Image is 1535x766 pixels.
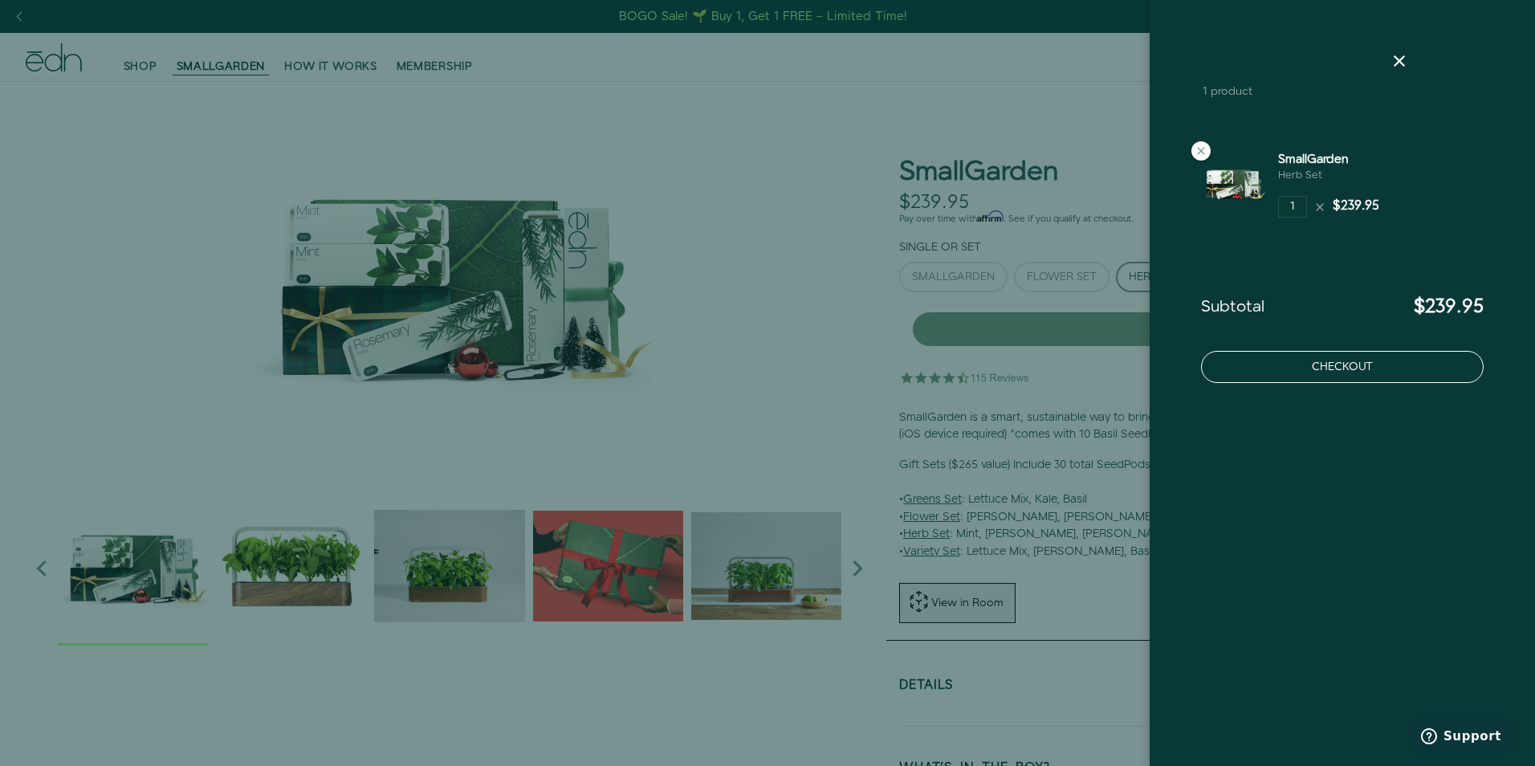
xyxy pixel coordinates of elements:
span: Subtotal [1201,298,1264,317]
div: $239.95 [1333,198,1379,216]
span: $239.95 [1414,293,1484,320]
div: Herb Set [1278,168,1349,183]
img: SmallGarden - Herb Set [1201,151,1265,215]
span: product [1211,84,1252,100]
a: Cart [1203,51,1291,80]
a: SmallGarden [1278,151,1349,168]
iframe: Opens a widget where you can find more information [1411,718,1519,758]
span: 1 [1203,84,1207,100]
button: Checkout [1201,351,1484,383]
